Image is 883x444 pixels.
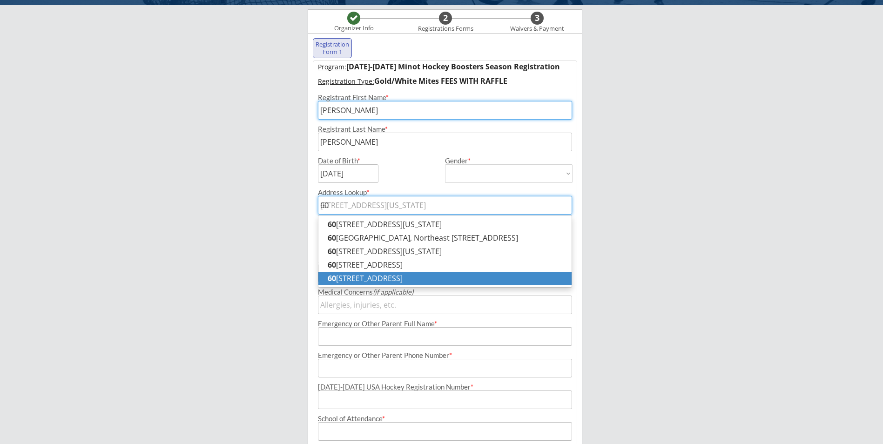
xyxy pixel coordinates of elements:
div: [DATE]-[DATE] USA Hockey Registration Number [318,383,572,390]
div: Gender [445,157,573,164]
strong: 60 [328,273,336,283]
p: [STREET_ADDRESS][US_STATE] [318,245,572,258]
div: Registration Form 1 [315,41,350,55]
div: School of Attendance [318,415,572,422]
div: 3 [531,13,544,23]
p: [STREET_ADDRESS][US_STATE] [318,218,572,231]
div: 2 [439,13,452,23]
div: Registrant First Name [318,94,572,101]
div: Registrant Last Name [318,126,572,133]
p: [STREET_ADDRESS] [318,272,572,285]
strong: Gold/White Mites FEES WITH RAFFLE [374,76,507,86]
div: Address Lookup [318,189,572,196]
strong: [DATE]-[DATE] Minot Hockey Boosters Season Registration [346,61,560,72]
div: Emergency or Other Parent Full Name [318,320,572,327]
div: Emergency or Other Parent Phone Number [318,352,572,359]
u: Program: [318,62,346,71]
strong: 60 [328,219,336,229]
p: [GEOGRAPHIC_DATA], Northeast [STREET_ADDRESS] [318,231,572,245]
p: [STREET_ADDRESS] [318,258,572,272]
strong: 60 [328,233,336,243]
div: Date of Birth [318,157,366,164]
strong: 60 [328,260,336,270]
div: Registrations Forms [413,25,478,33]
div: Waivers & Payment [505,25,569,33]
strong: 60 [328,246,336,256]
em: (if applicable) [373,288,413,296]
input: Street, City, Province/State [318,196,572,215]
div: Medical Concerns [318,289,572,296]
input: Allergies, injuries, etc. [318,296,572,314]
u: Registration Type: [318,77,374,86]
div: Organizer Info [328,25,379,32]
